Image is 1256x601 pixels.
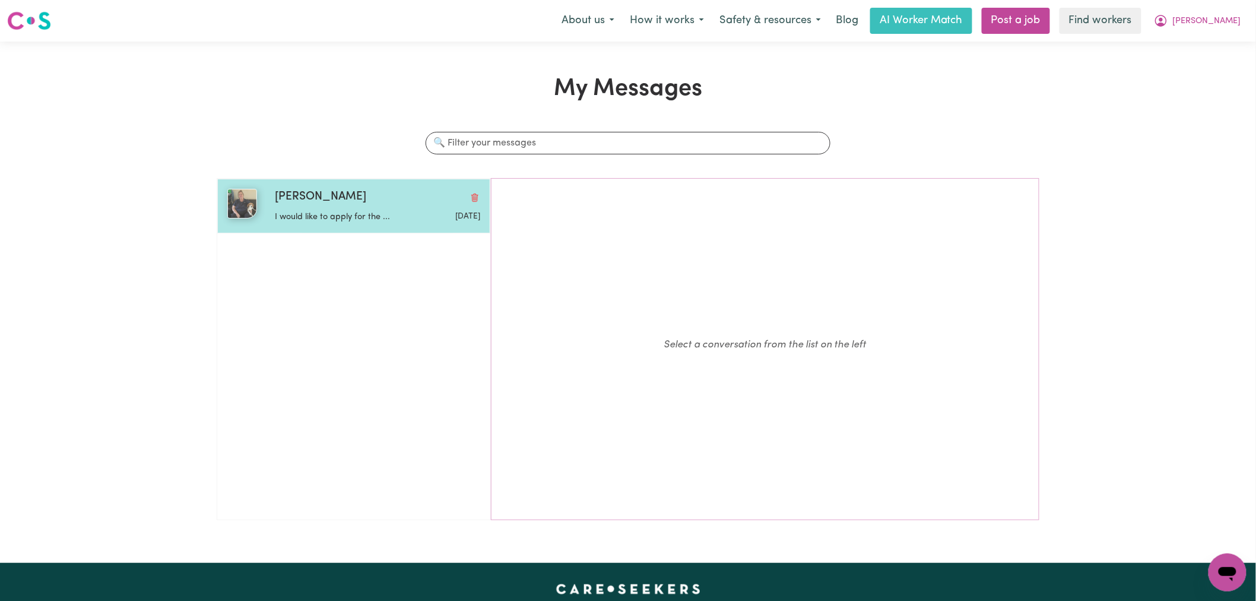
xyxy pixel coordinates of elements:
button: Safety & resources [712,8,829,33]
input: 🔍 Filter your messages [426,132,830,154]
a: Blog [829,8,865,34]
a: Careseekers logo [7,7,51,34]
em: Select a conversation from the list on the left [664,340,867,350]
button: Delete conversation [470,189,480,205]
a: Find workers [1060,8,1141,34]
a: AI Worker Match [870,8,972,34]
span: [PERSON_NAME] [1173,15,1241,28]
span: Message sent on October 4, 2025 [455,213,480,220]
button: My Account [1146,8,1249,33]
iframe: Button to launch messaging window [1209,553,1247,591]
p: I would like to apply for the ... [275,211,411,224]
button: About us [554,8,622,33]
img: Careseekers logo [7,10,51,31]
h1: My Messages [217,75,1040,103]
button: Cherie R[PERSON_NAME]Delete conversationI would like to apply for the ...Message sent on October ... [217,179,490,233]
img: Cherie R [227,189,257,219]
a: Careseekers home page [556,584,700,594]
span: [PERSON_NAME] [275,189,366,206]
a: Post a job [982,8,1050,34]
button: How it works [622,8,712,33]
